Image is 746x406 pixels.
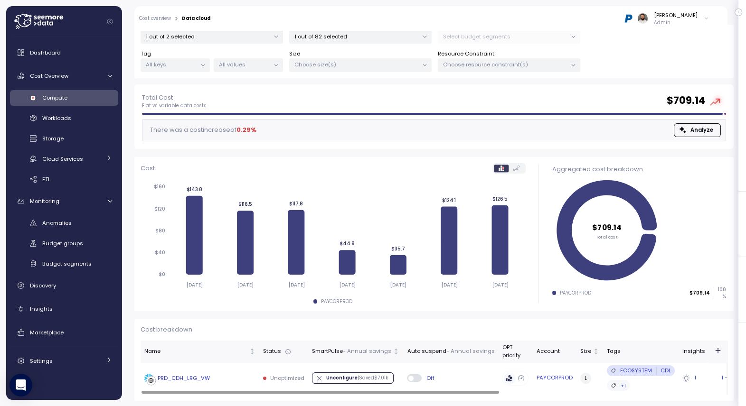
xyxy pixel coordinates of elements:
[358,375,388,381] p: | Saved $ 7.01k
[249,348,255,355] div: Not sorted
[141,341,259,363] th: NameNot sorted
[707,348,713,355] div: Not sorted
[340,241,355,247] tspan: $44.8
[289,201,303,207] tspan: $117.8
[620,367,652,374] p: ECOSYSTEM
[154,184,165,190] tspan: $160
[42,155,83,163] span: Cloud Services
[104,18,116,25] button: Collapse navigation
[560,290,591,296] div: PAYCORPROD
[10,300,118,319] a: Insights
[147,125,256,135] div: There was a cost increase of
[155,250,165,256] tspan: $40
[294,33,418,40] p: 1 out of 82 selected
[30,72,68,80] span: Cost Overview
[142,102,207,109] p: Flat vs variable data costs
[607,347,675,356] div: Tags
[339,282,356,288] tspan: [DATE]
[391,246,405,252] tspan: $35.7
[393,348,399,355] div: Not sorted
[10,66,118,85] a: Cost Overview
[42,135,64,142] span: Storage
[502,343,529,360] div: OPT priority
[10,171,118,187] a: ETL
[312,372,394,384] button: Unconfigure |Saved$7.01k
[289,50,300,58] label: Size
[638,13,648,23] img: ACg8ocLskjvUhBDgxtSFCRx4ztb74ewwa1VrVEuDBD_Ho1mrTsQB-QE=s96-c
[10,90,118,106] a: Compute
[682,374,713,382] div: 1
[158,374,210,382] div: PRD_CDH_LRG_VW
[343,347,391,356] p: - Annual savings
[321,298,352,305] div: PAYCORPROD
[407,347,494,356] div: Auto suspend
[10,43,118,62] a: Dashboard
[42,114,71,122] span: Workloads
[219,61,270,68] p: All values
[30,305,53,313] span: Insights
[154,206,165,212] tspan: $120
[667,94,705,108] h2: $ 709.14
[10,131,118,147] a: Storage
[10,192,118,211] a: Monitoring
[141,50,151,58] label: Tag
[443,61,567,68] p: Choose resource constraint(s)
[146,61,197,68] p: All keys
[182,15,210,22] div: Data cloud
[580,347,591,356] div: Size
[42,94,67,101] span: Compute
[30,49,61,56] span: Dashboard
[142,93,207,102] p: Total Cost
[442,197,456,203] tspan: $124.1
[42,175,50,183] span: ETL
[10,276,118,295] a: Discovery
[139,16,171,21] a: Cost overview
[10,151,118,166] a: Cloud Services
[263,347,304,356] div: Status
[42,260,92,268] span: Budget segments
[438,50,494,58] label: Resource Constraint
[441,282,457,288] tspan: [DATE]
[326,373,388,383] span: Unconfigure
[308,341,403,363] th: SmartPulse- Annual savingsNot sorted
[238,202,252,208] tspan: $116.5
[682,347,705,356] div: Insights
[585,373,587,383] span: L
[623,13,633,23] img: 68b03c81eca7ebbb46a2a292.PNG
[661,367,671,374] p: CDL
[30,357,53,365] span: Settings
[576,341,603,363] th: SizeNot sorted
[10,256,118,271] a: Budget segments
[620,382,626,389] p: +1
[654,19,698,26] p: Admin
[10,351,118,370] a: Settings
[689,290,710,296] p: $709.14
[144,347,247,356] div: Name
[10,236,118,251] a: Budget groups
[175,16,178,22] div: >
[312,347,391,356] div: SmartPulse
[294,61,418,68] p: Choose size(s)
[714,286,726,299] p: 100 %
[10,215,118,231] a: Anomalies
[30,282,56,289] span: Discovery
[186,282,203,288] tspan: [DATE]
[592,222,621,232] tspan: $709.14
[10,111,118,126] a: Workloads
[159,272,165,278] tspan: $0
[690,124,713,137] span: Analyze
[593,348,599,355] div: Not sorted
[537,347,573,356] div: Account
[186,186,202,193] tspan: $143.8
[155,228,165,234] tspan: $80
[146,33,270,40] p: 1 out of 2 selected
[552,165,726,174] div: Aggregated cost breakdown
[30,197,59,205] span: Monitoring
[288,282,304,288] tspan: [DATE]
[443,33,567,40] p: Select budget segments
[492,282,509,288] tspan: [DATE]
[42,219,72,227] span: Anomalies
[446,347,494,356] p: - Annual savings
[236,125,256,135] div: 0.29 %
[492,196,508,202] tspan: $126.5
